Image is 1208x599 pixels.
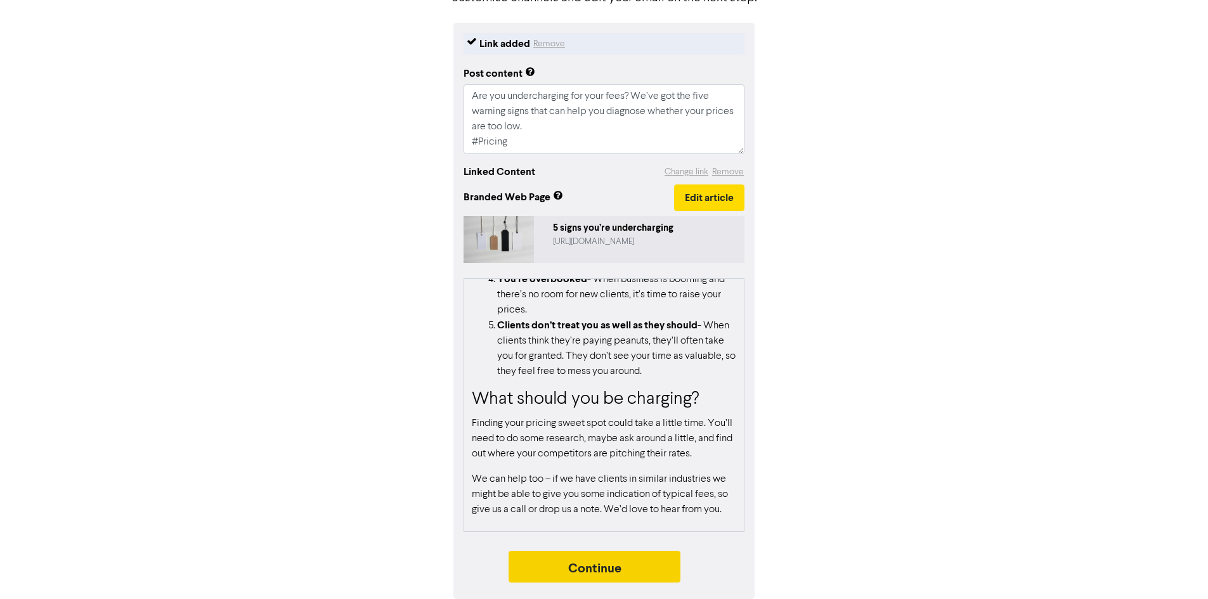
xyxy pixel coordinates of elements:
[479,36,530,51] div: Link added
[464,164,535,179] div: Linked Content
[553,236,739,248] div: https://public2.bomamarketing.com/cp/liH3u0fbhiSZpuZUvZ4Da?sa=oE7UMFO
[711,165,744,179] button: Remove
[497,273,587,285] strong: You’re overbooked
[464,84,744,154] textarea: Are you undercharging for your fees? We’ve got the five warning signs that can help you diagnose ...
[464,216,534,263] img: liH3u0fbhiSZpuZUvZ4Da-four-paper-card-tags-KaeaUITiWnc.jpg
[464,190,674,205] span: Branded Web Page
[553,221,739,236] div: 5 signs you’re undercharging
[472,389,736,411] h3: What should you be charging?
[509,551,681,583] button: Continue
[472,472,736,517] p: We can help too – if we have clients in similar industries we might be able to give you some indi...
[674,184,744,211] button: Edit article
[472,416,736,461] p: Finding your pricing sweet spot could take a little time. You’ll need to do some research, maybe ...
[464,66,535,81] div: Post content
[664,165,709,179] button: Change link
[497,319,698,332] strong: Clients don’t treat you as well as they should
[497,271,736,318] li: - When business is booming and there’s no room for new clients, it’s time to raise your prices.
[533,36,566,51] button: Remove
[1049,462,1208,599] iframe: Chat Widget
[464,216,744,263] a: 5 signs you’re undercharging[URL][DOMAIN_NAME]
[497,318,736,379] li: - When clients think they’re paying peanuts, they’ll often take you for granted. They don’t see y...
